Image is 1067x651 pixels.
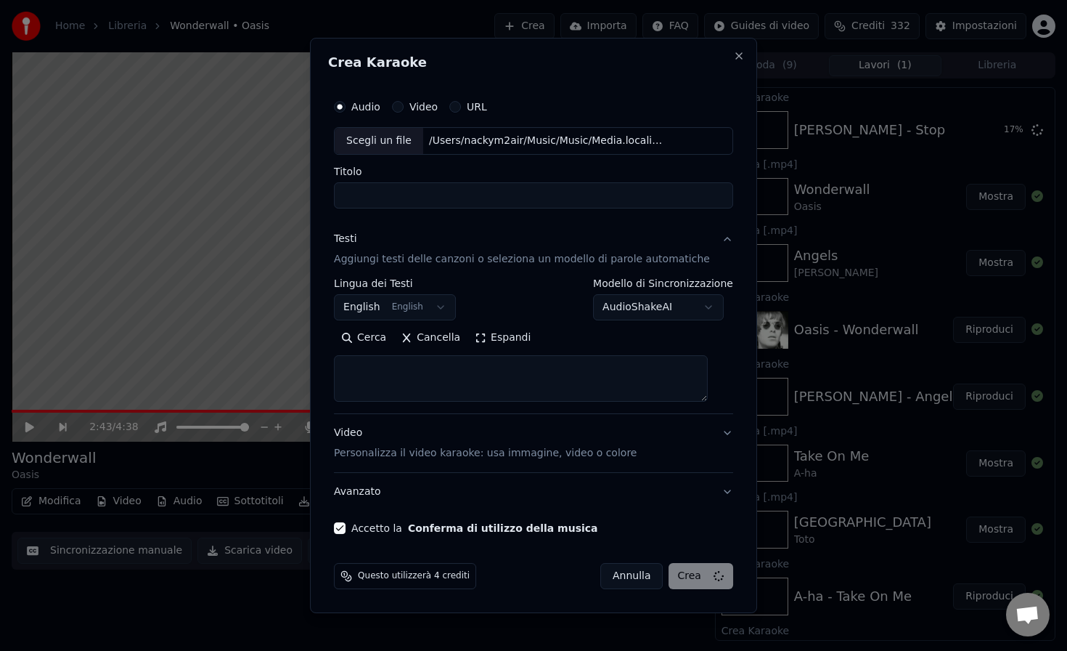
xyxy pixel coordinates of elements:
label: Lingua dei Testi [334,278,456,288]
button: Espandi [467,326,538,349]
div: Scegli un file [335,128,423,154]
button: Accetto la [408,523,598,533]
button: Cancella [393,326,467,349]
p: Aggiungi testi delle canzoni o seleziona un modello di parole automatiche [334,252,710,267]
div: TestiAggiungi testi delle canzoni o seleziona un modello di parole automatiche [334,278,733,413]
button: TestiAggiungi testi delle canzoni o seleziona un modello di parole automatiche [334,220,733,278]
button: Cerca [334,326,393,349]
label: Accetto la [351,523,597,533]
button: Avanzato [334,473,733,511]
p: Personalizza il video karaoke: usa immagine, video o colore [334,446,637,461]
label: Video [409,102,438,112]
span: Questo utilizzerà 4 crediti [358,570,470,582]
label: URL [467,102,487,112]
button: VideoPersonalizza il video karaoke: usa immagine, video o colore [334,414,733,472]
div: Video [334,426,637,461]
label: Audio [351,102,380,112]
div: /Users/nackym2air/Music/Music/Media.localized/Music/Compilations/Greatest Hits/1-05 Who Do You Th... [423,134,670,148]
button: Annulla [600,563,663,589]
label: Titolo [334,166,733,177]
h2: Crea Karaoke [328,56,739,69]
div: Testi [334,232,356,246]
label: Modello di Sincronizzazione [593,278,733,288]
